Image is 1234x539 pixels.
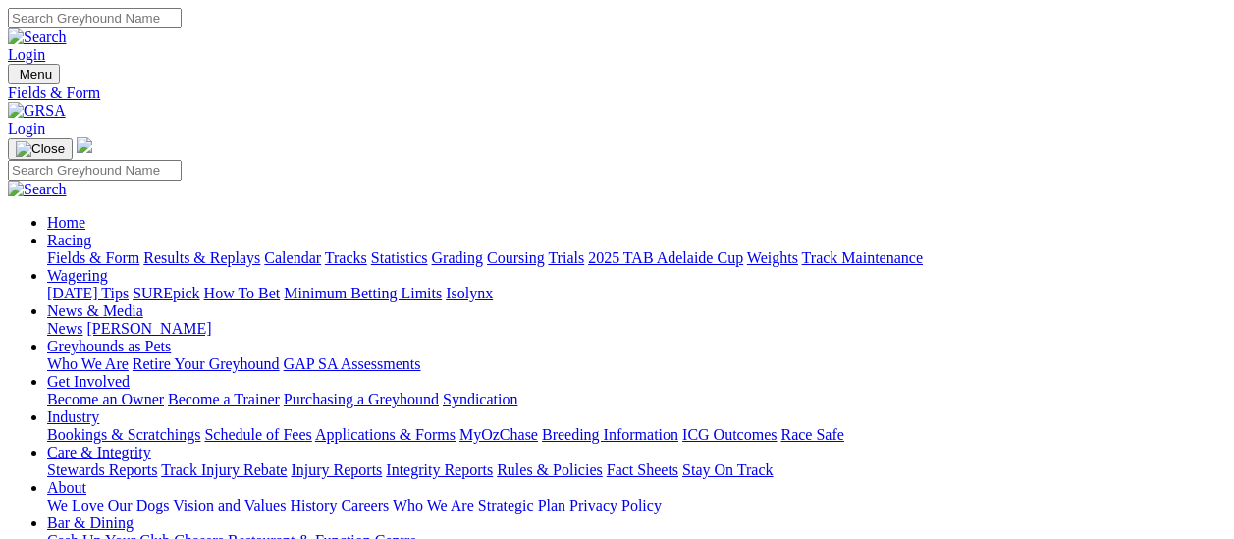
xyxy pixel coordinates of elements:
[497,461,603,478] a: Rules & Policies
[47,338,171,354] a: Greyhounds as Pets
[802,249,923,266] a: Track Maintenance
[8,8,182,28] input: Search
[47,426,1226,444] div: Industry
[47,302,143,319] a: News & Media
[47,355,129,372] a: Who We Are
[47,391,1226,408] div: Get Involved
[86,320,211,337] a: [PERSON_NAME]
[432,249,483,266] a: Grading
[8,120,45,136] a: Login
[393,497,474,513] a: Who We Are
[20,67,52,81] span: Menu
[133,285,199,301] a: SUREpick
[569,497,662,513] a: Privacy Policy
[47,426,200,443] a: Bookings & Scratchings
[47,514,134,531] a: Bar & Dining
[264,249,321,266] a: Calendar
[8,84,1226,102] a: Fields & Form
[682,461,773,478] a: Stay On Track
[47,320,1226,338] div: News & Media
[168,391,280,407] a: Become a Trainer
[446,285,493,301] a: Isolynx
[588,249,743,266] a: 2025 TAB Adelaide Cup
[47,249,139,266] a: Fields & Form
[780,426,843,443] a: Race Safe
[8,160,182,181] input: Search
[8,64,60,84] button: Toggle navigation
[133,355,280,372] a: Retire Your Greyhound
[47,373,130,390] a: Get Involved
[607,461,678,478] a: Fact Sheets
[47,249,1226,267] div: Racing
[290,497,337,513] a: History
[284,355,421,372] a: GAP SA Assessments
[161,461,287,478] a: Track Injury Rebate
[173,497,286,513] a: Vision and Values
[325,249,367,266] a: Tracks
[315,426,456,443] a: Applications & Forms
[487,249,545,266] a: Coursing
[284,285,442,301] a: Minimum Betting Limits
[8,46,45,63] a: Login
[47,320,82,337] a: News
[478,497,565,513] a: Strategic Plan
[47,232,91,248] a: Racing
[47,285,1226,302] div: Wagering
[682,426,777,443] a: ICG Outcomes
[143,249,260,266] a: Results & Replays
[47,479,86,496] a: About
[47,497,169,513] a: We Love Our Dogs
[386,461,493,478] a: Integrity Reports
[284,391,439,407] a: Purchasing a Greyhound
[47,408,99,425] a: Industry
[47,355,1226,373] div: Greyhounds as Pets
[47,461,157,478] a: Stewards Reports
[371,249,428,266] a: Statistics
[47,285,129,301] a: [DATE] Tips
[16,141,65,157] img: Close
[47,461,1226,479] div: Care & Integrity
[747,249,798,266] a: Weights
[443,391,517,407] a: Syndication
[47,267,108,284] a: Wagering
[548,249,584,266] a: Trials
[47,214,85,231] a: Home
[341,497,389,513] a: Careers
[291,461,382,478] a: Injury Reports
[8,138,73,160] button: Toggle navigation
[459,426,538,443] a: MyOzChase
[47,391,164,407] a: Become an Owner
[47,444,151,460] a: Care & Integrity
[8,181,67,198] img: Search
[8,28,67,46] img: Search
[204,426,311,443] a: Schedule of Fees
[77,137,92,153] img: logo-grsa-white.png
[8,102,66,120] img: GRSA
[47,497,1226,514] div: About
[204,285,281,301] a: How To Bet
[542,426,678,443] a: Breeding Information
